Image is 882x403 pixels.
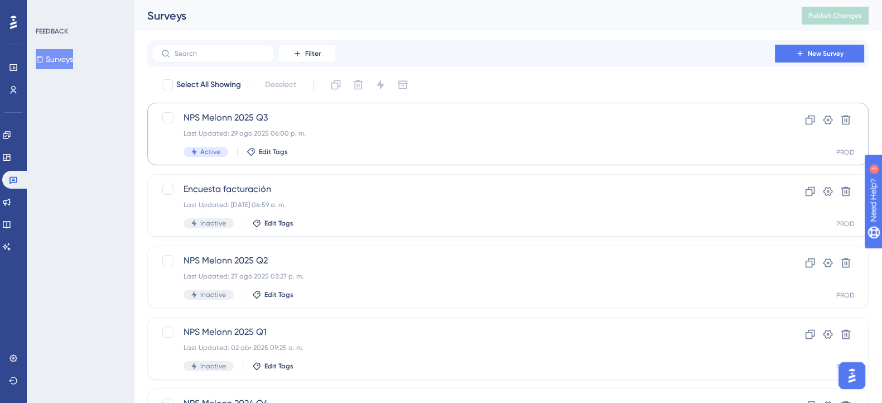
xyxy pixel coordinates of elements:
[184,183,743,196] span: Encuesta facturación
[252,219,293,228] button: Edit Tags
[808,49,844,58] span: New Survey
[184,111,743,124] span: NPS Melonn 2025 Q3
[184,254,743,267] span: NPS Melonn 2025 Q2
[264,219,293,228] span: Edit Tags
[36,27,68,36] div: FEEDBACK
[26,3,70,16] span: Need Help?
[802,7,869,25] button: Publish Changes
[184,325,743,339] span: NPS Melonn 2025 Q1
[252,290,293,299] button: Edit Tags
[835,359,869,392] iframe: UserGuiding AI Assistant Launcher
[184,272,743,281] div: Last Updated: 27 ago 2025 03:27 p. m.
[836,291,855,300] div: PROD
[259,147,288,156] span: Edit Tags
[264,362,293,371] span: Edit Tags
[78,6,81,15] div: 3
[200,147,220,156] span: Active
[200,219,226,228] span: Inactive
[200,362,226,371] span: Inactive
[184,129,743,138] div: Last Updated: 29 ago 2025 06:00 p. m.
[247,147,288,156] button: Edit Tags
[279,45,335,63] button: Filter
[775,45,864,63] button: New Survey
[264,290,293,299] span: Edit Tags
[252,362,293,371] button: Edit Tags
[255,75,306,95] button: Deselect
[836,362,855,371] div: PROD
[175,50,265,57] input: Search
[184,200,743,209] div: Last Updated: [DATE] 04:59 a. m.
[176,78,241,92] span: Select All Showing
[836,219,855,228] div: PROD
[305,49,321,58] span: Filter
[184,343,743,352] div: Last Updated: 02 abr 2025 09:25 a. m.
[808,11,862,20] span: Publish Changes
[265,78,296,92] span: Deselect
[200,290,226,299] span: Inactive
[36,49,73,69] button: Surveys
[836,148,855,157] div: PROD
[147,8,774,23] div: Surveys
